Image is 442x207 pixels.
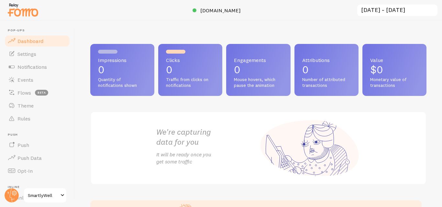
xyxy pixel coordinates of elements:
p: 0 [166,65,215,75]
span: Engagements [234,57,282,63]
span: Notifications [17,64,47,70]
a: Events [4,73,71,86]
span: Push Data [17,155,42,161]
a: Dashboard [4,35,71,47]
p: It will be ready once you get some traffic [156,151,259,166]
span: Dashboard [17,38,43,44]
span: Push [17,142,29,148]
p: 0 [302,65,351,75]
a: Push [4,139,71,151]
span: Flows [17,89,31,96]
a: SmartlyWell [23,188,67,203]
img: fomo-relay-logo-orange.svg [7,2,39,18]
span: Pop-ups [8,28,71,33]
span: Quantity of notifications shown [98,77,147,88]
span: Inline [8,185,71,189]
a: Theme [4,99,71,112]
span: SmartlyWell [28,191,59,199]
span: Rules [17,115,30,122]
p: 0 [234,65,282,75]
span: Traffic from clicks on notifications [166,77,215,88]
p: 0 [98,65,147,75]
span: Attributions [302,57,351,63]
h2: We're capturing data for you [156,127,259,147]
span: $0 [370,63,383,76]
span: Mouse hovers, which pause the animation [234,77,282,88]
span: Events [17,77,33,83]
span: Value [370,57,419,63]
span: Number of attributed transactions [302,77,351,88]
span: beta [35,90,48,96]
span: Monetary value of transactions [370,77,419,88]
span: Push [8,133,71,137]
a: Settings [4,47,71,60]
span: Theme [17,102,34,109]
span: Opt-In [17,168,33,174]
a: Opt-In [4,164,71,177]
a: Push Data [4,151,71,164]
span: Impressions [98,57,147,63]
a: Rules [4,112,71,125]
a: Notifications [4,60,71,73]
a: Flows beta [4,86,71,99]
span: Settings [17,51,36,57]
span: Clicks [166,57,215,63]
